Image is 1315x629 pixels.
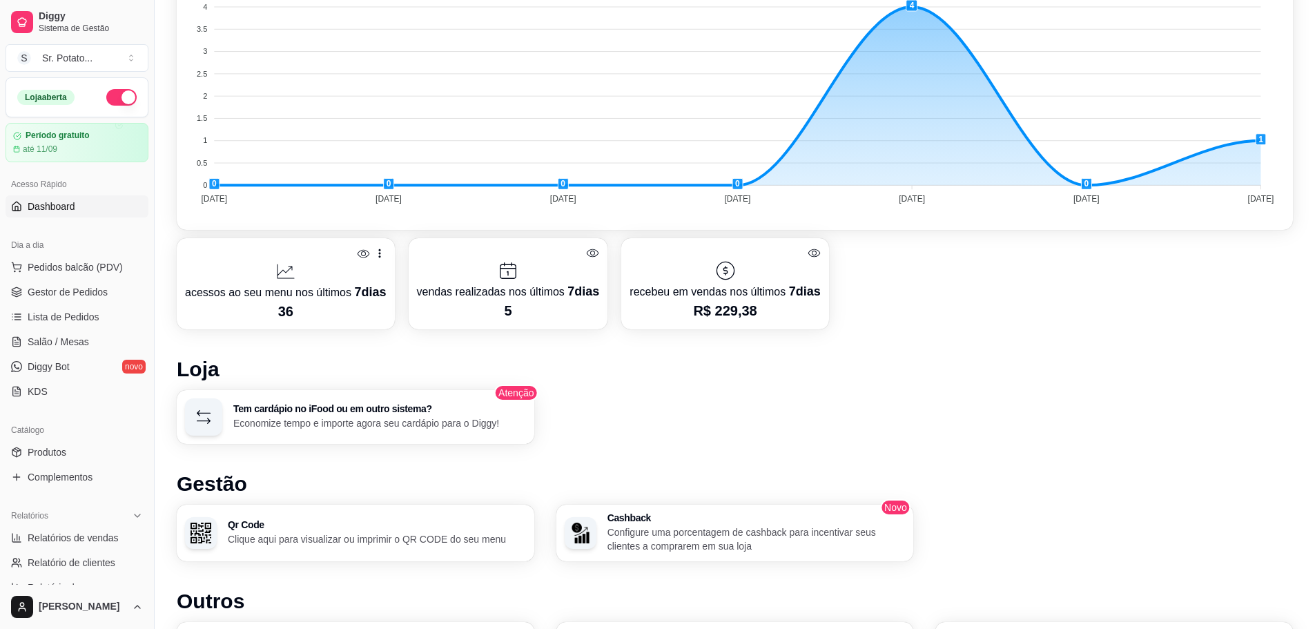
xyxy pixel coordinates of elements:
[28,385,48,398] span: KDS
[417,282,600,301] p: vendas realizadas nos últimos
[203,181,207,189] tspan: 0
[630,282,820,301] p: recebeu em vendas nos últimos
[6,195,148,217] a: Dashboard
[6,6,148,39] a: DiggySistema de Gestão
[39,23,143,34] span: Sistema de Gestão
[494,385,538,401] span: Atenção
[6,234,148,256] div: Dia a dia
[106,89,137,106] button: Alterar Status
[17,51,31,65] span: S
[6,256,148,278] button: Pedidos balcão (PDV)
[203,92,207,100] tspan: 2
[233,416,526,430] p: Economize tempo e importe agora seu cardápio para o Diggy!
[233,404,526,414] h3: Tem cardápio no iFood ou em outro sistema?
[28,260,123,274] span: Pedidos balcão (PDV)
[376,194,402,204] tspan: [DATE]
[1248,194,1274,204] tspan: [DATE]
[201,194,227,204] tspan: [DATE]
[23,144,57,155] article: até 11/09
[6,123,148,162] a: Período gratuitoaté 11/09
[28,200,75,213] span: Dashboard
[177,589,1293,614] h1: Outros
[203,47,207,55] tspan: 3
[39,601,126,613] span: [PERSON_NAME]
[177,472,1293,496] h1: Gestão
[28,470,92,484] span: Complementos
[42,51,92,65] div: Sr. Potato ...
[6,466,148,488] a: Complementos
[28,360,70,374] span: Diggy Bot
[28,445,66,459] span: Produtos
[228,520,526,530] h3: Qr Code
[177,505,534,561] button: Qr CodeQr CodeClique aqui para visualizar ou imprimir o QR CODE do seu menu
[28,310,99,324] span: Lista de Pedidos
[550,194,576,204] tspan: [DATE]
[6,380,148,403] a: KDS
[1073,194,1100,204] tspan: [DATE]
[197,159,207,167] tspan: 0.5
[197,70,207,78] tspan: 2.5
[28,285,108,299] span: Gestor de Pedidos
[191,523,211,543] img: Qr Code
[899,194,925,204] tspan: [DATE]
[228,532,526,546] p: Clique aqui para visualizar ou imprimir o QR CODE do seu menu
[185,302,387,321] p: 36
[570,523,591,543] img: Cashback
[17,90,75,105] div: Loja aberta
[607,525,906,553] p: Configure uma porcentagem de cashback para incentivar seus clientes a comprarem em sua loja
[880,499,911,516] span: Novo
[354,285,386,299] span: 7 dias
[28,531,119,545] span: Relatórios de vendas
[28,581,111,594] span: Relatório de mesas
[177,390,534,444] button: Tem cardápio no iFood ou em outro sistema?Economize tempo e importe agora seu cardápio para o Diggy!
[11,510,48,521] span: Relatórios
[417,301,600,320] p: 5
[197,25,207,33] tspan: 3.5
[724,194,750,204] tspan: [DATE]
[6,173,148,195] div: Acesso Rápido
[26,130,90,141] article: Período gratuito
[28,556,115,570] span: Relatório de clientes
[6,527,148,549] a: Relatórios de vendas
[607,513,906,523] h3: Cashback
[567,284,599,298] span: 7 dias
[6,577,148,599] a: Relatório de mesas
[630,301,820,320] p: R$ 229,38
[556,505,914,561] button: CashbackCashbackConfigure uma porcentagem de cashback para incentivar seus clientes a comprarem e...
[203,3,207,11] tspan: 4
[6,552,148,574] a: Relatório de clientes
[789,284,821,298] span: 7 dias
[6,441,148,463] a: Produtos
[6,331,148,353] a: Salão / Mesas
[6,590,148,623] button: [PERSON_NAME]
[203,136,207,144] tspan: 1
[6,419,148,441] div: Catálogo
[177,357,1293,382] h1: Loja
[6,44,148,72] button: Select a team
[185,282,387,302] p: acessos ao seu menu nos últimos
[6,306,148,328] a: Lista de Pedidos
[6,356,148,378] a: Diggy Botnovo
[6,281,148,303] a: Gestor de Pedidos
[28,335,89,349] span: Salão / Mesas
[197,114,207,122] tspan: 1.5
[39,10,143,23] span: Diggy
